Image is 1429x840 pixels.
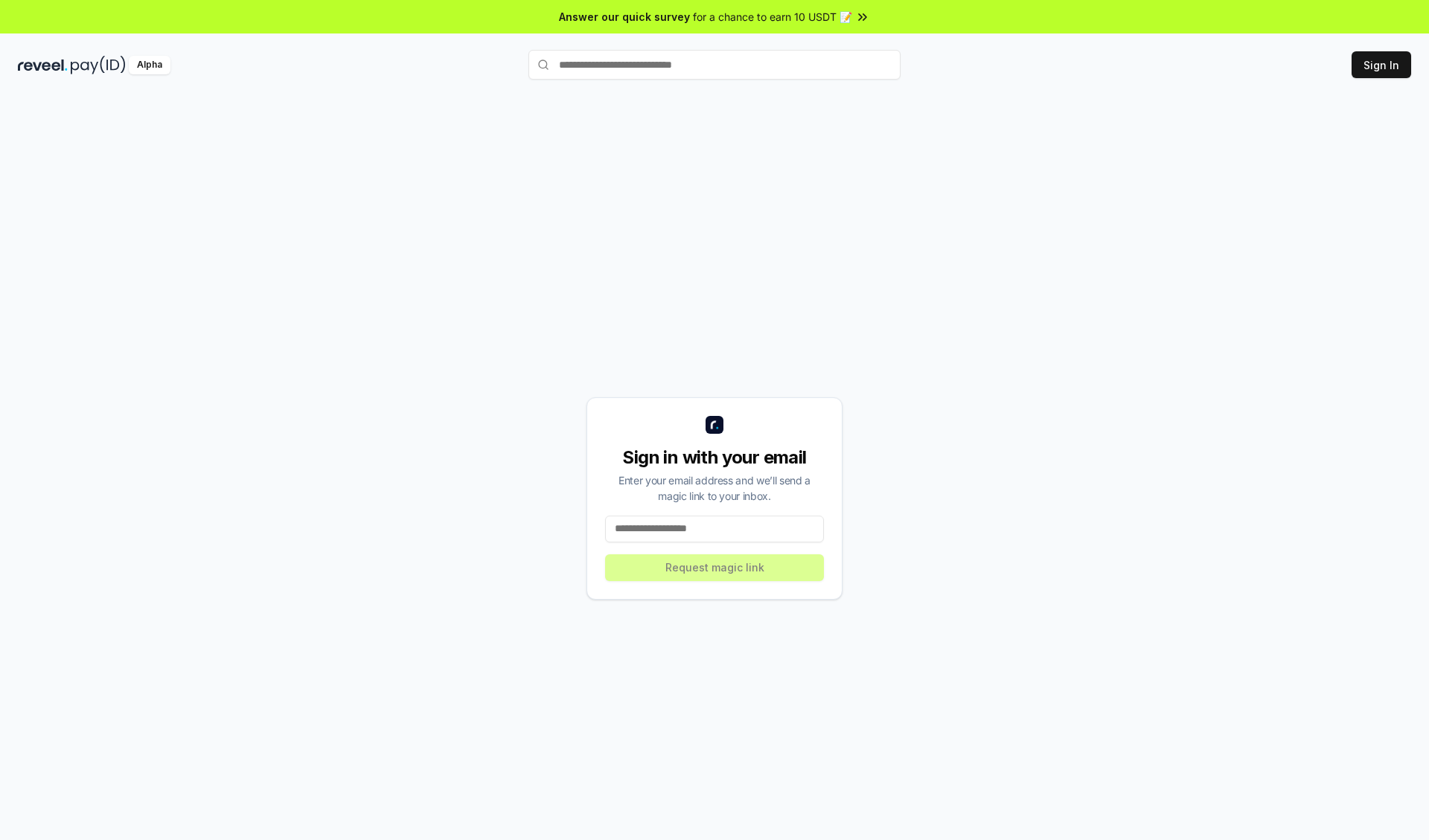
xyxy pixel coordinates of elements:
div: Alpha [129,56,170,74]
img: reveel_dark [18,56,68,74]
span: Answer our quick survey [559,9,690,25]
img: pay_id [71,56,126,74]
div: Sign in with your email [605,446,824,469]
span: for a chance to earn 10 USDT 📝 [693,9,852,25]
div: Enter your email address and we’ll send a magic link to your inbox. [605,472,824,504]
button: Sign In [1352,51,1411,78]
img: logo_small [706,416,723,434]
